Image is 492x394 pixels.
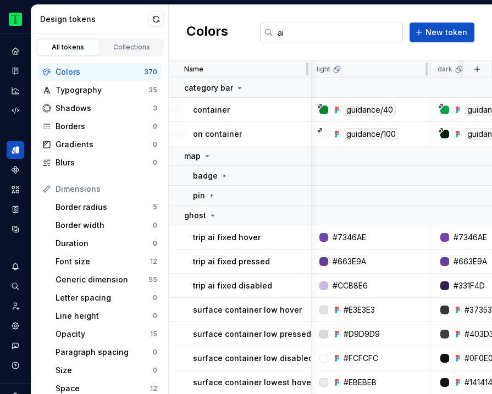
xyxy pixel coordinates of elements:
[51,235,162,252] a: Duration0
[56,310,153,321] div: Line height
[7,102,24,119] a: Code automation
[56,329,150,340] div: Opacity
[184,151,201,162] p: map
[7,201,24,218] a: Storybook stories
[7,258,24,275] button: Notifications
[153,221,157,230] div: 0
[51,307,162,325] a: Line height0
[153,312,157,320] div: 0
[51,343,162,361] a: Paragraph spacing0
[9,13,22,26] img: 0ed0e8b8-9446-497d-bad0-376821b19aa5.png
[153,158,157,167] div: 0
[193,353,313,364] p: surface container low disabled
[104,43,159,52] div: Collections
[56,238,153,249] div: Duration
[184,210,206,221] p: ghost
[186,23,228,42] h2: Colors
[193,377,314,388] p: surface container lowest hover
[7,297,24,315] a: Invite team
[7,337,24,354] div: Contact support
[38,154,162,171] a: Blurs0
[153,104,157,113] div: 3
[51,325,162,343] a: Opacity15
[150,257,157,266] div: 12
[193,129,242,140] p: on container
[56,121,153,132] div: Borders
[153,203,157,212] div: 5
[153,348,157,357] div: 0
[56,157,153,168] div: Blurs
[344,304,375,315] div: #E3E3E3
[56,274,148,285] div: Generic dimension
[317,65,330,74] p: light
[410,23,474,42] button: New token
[56,202,153,213] div: Border radius
[184,65,203,74] p: Name
[438,65,452,74] p: dark
[193,256,270,267] p: trip ai fixed pressed
[7,161,24,179] a: Components
[425,27,467,38] span: New token
[344,377,377,388] div: #EBEBEB
[333,232,366,243] div: #7346AE
[38,81,162,99] a: Typography35
[273,23,403,42] input: Search in tokens...
[7,62,24,80] a: Documentation
[193,329,311,340] p: surface container low pressed
[51,253,162,270] a: Font size12
[51,217,162,234] a: Border width0
[7,141,24,159] a: Design tokens
[150,330,157,338] div: 15
[153,239,157,248] div: 0
[7,317,24,335] a: Settings
[150,384,157,393] div: 12
[344,329,380,340] div: #D9D9D9
[7,42,24,60] a: Home
[193,232,261,243] p: trip ai fixed hover
[56,292,153,303] div: Letter spacing
[454,280,485,291] div: #331F4D
[153,366,157,375] div: 0
[153,122,157,131] div: 0
[148,275,157,284] div: 55
[56,256,150,267] div: Font size
[56,365,153,376] div: Size
[56,347,153,358] div: Paragraph spacing
[153,140,157,149] div: 0
[56,139,153,150] div: Gradients
[344,353,378,364] div: #FCFCFC
[454,232,487,243] div: #7346AE
[7,220,24,238] a: Data sources
[56,103,153,114] div: Shadows
[7,82,24,99] a: Analytics
[51,198,162,216] a: Border radius5
[193,190,205,201] p: pin
[454,256,487,267] div: #663E9A
[41,43,96,52] div: All tokens
[38,99,162,117] a: Shadows3
[40,14,148,25] div: Design tokens
[56,66,144,77] div: Colors
[193,304,302,315] p: surface container low hover
[193,170,218,181] p: badge
[38,136,162,153] a: Gradients0
[7,181,24,198] a: Assets
[344,104,396,116] div: guidance/40
[7,278,24,295] button: Search ⌘K
[51,362,162,379] a: Size0
[144,68,157,76] div: 370
[38,118,162,135] a: Borders0
[344,128,399,140] div: guidance/100
[51,289,162,307] a: Letter spacing0
[56,220,153,231] div: Border width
